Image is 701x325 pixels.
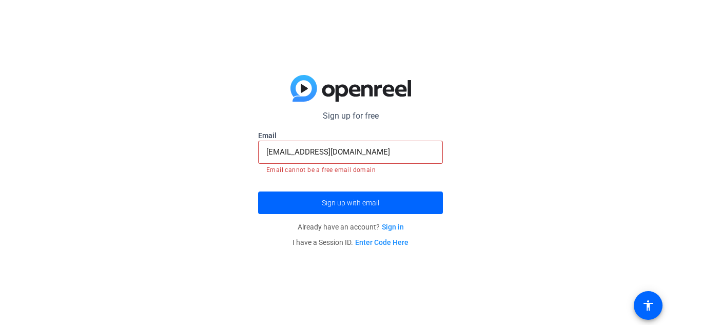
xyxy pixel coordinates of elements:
a: Sign in [382,223,404,231]
span: I have a Session ID. [293,238,408,246]
a: Enter Code Here [355,238,408,246]
input: Enter Email Address [266,146,435,158]
p: Sign up for free [258,110,443,122]
label: Email [258,130,443,141]
mat-icon: accessibility [642,299,654,312]
mat-error: Email cannot be a free email domain [266,164,435,175]
img: blue-gradient.svg [290,75,411,102]
button: Sign up with email [258,192,443,214]
span: Already have an account? [298,223,404,231]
